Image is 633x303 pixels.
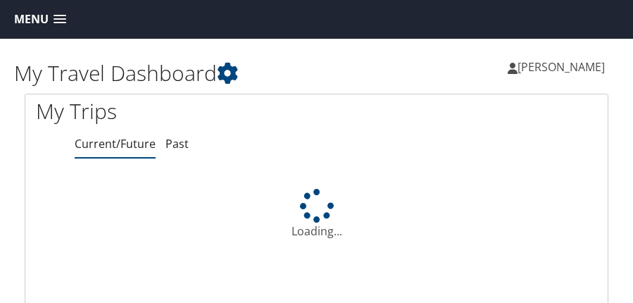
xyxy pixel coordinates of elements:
h1: My Trips [36,97,306,126]
h1: My Travel Dashboard [14,58,317,88]
a: Menu [7,8,73,31]
div: Loading... [25,189,608,240]
span: [PERSON_NAME] [518,59,605,75]
a: [PERSON_NAME] [508,46,619,88]
a: Current/Future [75,136,156,151]
span: Menu [14,13,49,26]
a: Past [165,136,189,151]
